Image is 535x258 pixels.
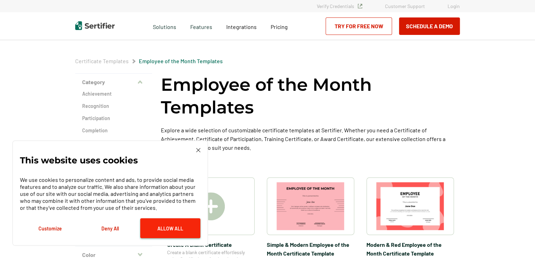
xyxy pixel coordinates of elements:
[75,58,129,65] span: Certificate Templates
[75,74,152,90] button: Category
[317,3,362,9] a: Verify Credentials
[326,17,392,35] a: Try for Free Now
[448,3,460,9] a: Login
[75,21,115,30] img: Sertifier | Digital Credentialing Platform
[82,139,145,146] a: Appreciation
[80,218,140,238] button: Deny All
[267,240,354,258] span: Simple & Modern Employee of the Month Certificate Template
[82,127,145,134] a: Completion
[82,103,145,110] a: Recognition
[385,3,425,9] a: Customer Support
[75,58,129,64] a: Certificate Templates
[20,176,200,211] p: We use cookies to personalize content and ads, to provide social media features and to analyze ou...
[161,73,460,119] h1: Employee of the Month Templates
[82,90,145,97] a: Achievement
[197,192,225,220] img: Create A Blank Certificate
[399,17,460,35] button: Schedule a Demo
[82,115,145,122] a: Participation
[190,22,212,30] span: Features
[277,182,344,230] img: Simple & Modern Employee of the Month Certificate Template
[271,23,288,30] span: Pricing
[153,22,176,30] span: Solutions
[196,148,200,152] img: Cookie Popup Close
[226,23,257,30] span: Integrations
[376,182,444,230] img: Modern & Red Employee of the Month Certificate Template
[140,218,200,238] button: Allow All
[167,240,255,249] span: Create A Blank Certificate
[226,22,257,30] a: Integrations
[20,157,138,164] p: This website uses cookies
[358,4,362,8] img: Verified
[75,58,223,65] div: Breadcrumb
[75,90,152,213] div: Category
[366,240,454,258] span: Modern & Red Employee of the Month Certificate Template
[20,218,80,238] button: Customize
[271,22,288,30] a: Pricing
[161,126,460,152] p: Explore a wide selection of customizable certificate templates at Sertifier. Whether you need a C...
[139,58,223,65] span: Employee of the Month Templates
[139,58,223,64] a: Employee of the Month Templates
